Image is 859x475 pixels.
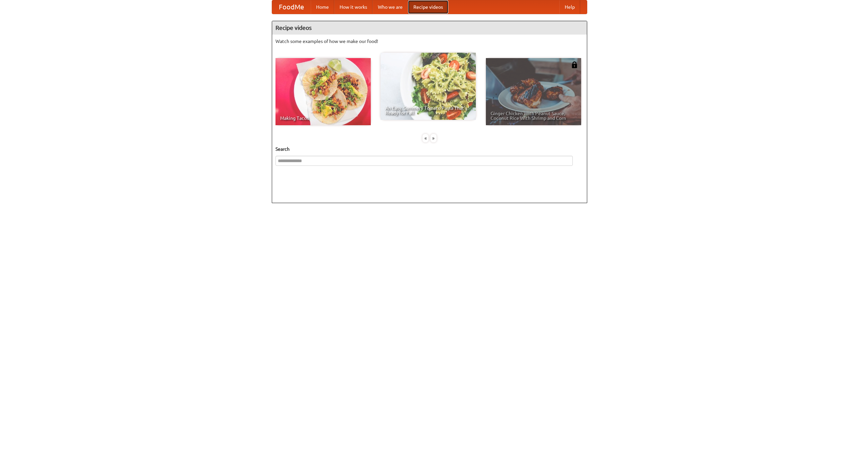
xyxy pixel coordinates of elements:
span: Making Tacos [280,116,366,121]
div: « [422,134,428,142]
a: Help [559,0,580,14]
a: Home [311,0,334,14]
a: FoodMe [272,0,311,14]
a: How it works [334,0,372,14]
h4: Recipe videos [272,21,587,35]
h5: Search [275,146,584,152]
a: An Easy, Summery Tomato Pasta That's Ready for Fall [381,53,476,120]
a: Making Tacos [275,58,371,125]
p: Watch some examples of how we make our food! [275,38,584,45]
a: Recipe videos [408,0,448,14]
img: 483408.png [571,61,578,68]
span: An Easy, Summery Tomato Pasta That's Ready for Fall [385,106,471,115]
a: Who we are [372,0,408,14]
div: » [431,134,437,142]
